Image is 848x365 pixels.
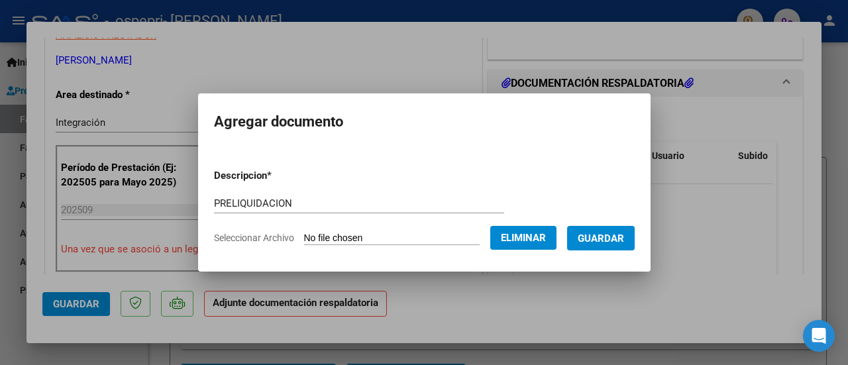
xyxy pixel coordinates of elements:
h2: Agregar documento [214,109,635,134]
div: Open Intercom Messenger [803,320,835,352]
button: Eliminar [490,226,556,250]
span: Eliminar [501,232,546,244]
button: Guardar [567,226,635,250]
p: Descripcion [214,168,341,183]
span: Seleccionar Archivo [214,233,294,243]
span: Guardar [578,233,624,244]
